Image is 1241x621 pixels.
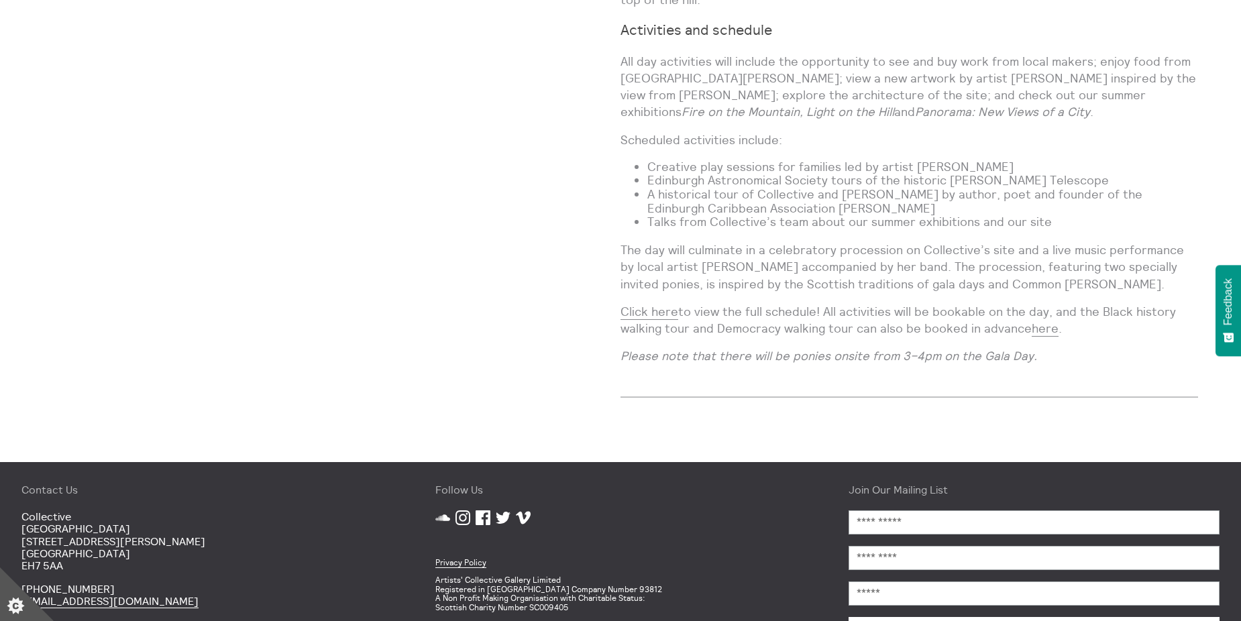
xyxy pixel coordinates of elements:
p: Collective [GEOGRAPHIC_DATA] [STREET_ADDRESS][PERSON_NAME] [GEOGRAPHIC_DATA] EH7 5AA [21,510,392,572]
li: Edinburgh Astronomical Society tours of the historic [PERSON_NAME] Telescope [647,174,1198,188]
span: Feedback [1222,278,1234,325]
em: Please note that there will be ponies onsite from 3–4pm on the Gala Day. [620,348,1037,363]
p: Scheduled activities include: [620,131,1198,148]
li: Creative play sessions for families led by artist [PERSON_NAME] [647,160,1198,174]
h4: Contact Us [21,484,392,496]
p: to view the full schedule! All activities will be bookable on the day, and the Black history walk... [620,303,1198,337]
li: A historical tour of Collective and [PERSON_NAME] by author, poet and founder of the Edinburgh Ca... [647,188,1198,215]
a: [EMAIL_ADDRESS][DOMAIN_NAME] [21,594,199,608]
li: Talks from Collective’s team about our summer exhibitions and our site [647,215,1198,229]
p: The day will culminate in a celebratory procession on Collective’s site and a live music performa... [620,241,1198,292]
em: Fire on the Mountain, Light on the Hill [682,104,894,119]
button: Feedback - Show survey [1216,265,1241,356]
p: Artists' Collective Gallery Limited Registered in [GEOGRAPHIC_DATA] Company Number 93812 A Non Pr... [435,575,806,612]
a: Privacy Policy [435,557,486,568]
em: Panorama: New Views of a City [915,104,1090,119]
p: [PHONE_NUMBER] [21,583,392,608]
p: All day activities will include the opportunity to see and buy work from local makers; enjoy food... [620,53,1198,121]
h4: Follow Us [435,484,806,496]
a: Click here [620,304,678,320]
strong: Activities and schedule [620,21,772,39]
a: here [1032,321,1059,337]
h4: Join Our Mailing List [849,484,1220,496]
